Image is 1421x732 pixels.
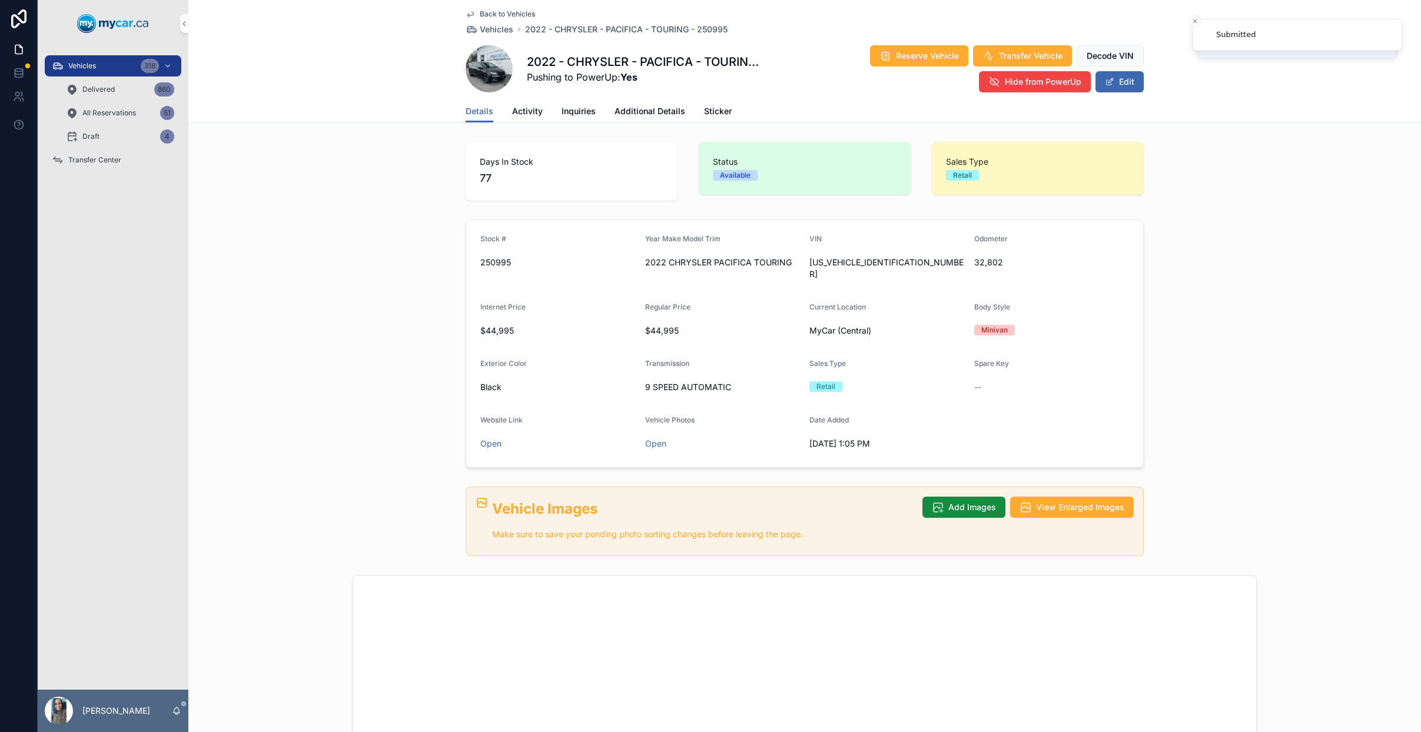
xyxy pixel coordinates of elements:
[77,14,149,33] img: App logo
[480,24,513,35] span: Vehicles
[645,438,666,448] a: Open
[45,55,181,76] a: Vehicles318
[480,9,535,19] span: Back to Vehicles
[981,325,1008,335] div: Minivan
[527,70,765,84] span: Pushing to PowerUp:
[645,415,695,424] span: Vehicle Photos
[480,381,502,393] span: Black
[1010,497,1134,518] button: View Enlarged Images
[973,45,1072,66] button: Transfer Vehicle
[82,705,150,717] p: [PERSON_NAME]
[974,359,1009,368] span: Spare Key
[68,155,121,165] span: Transfer Center
[704,105,732,117] span: Sticker
[480,170,663,187] span: 77
[620,71,638,83] strong: Yes
[645,381,801,393] span: 9 SPEED AUTOMATIC
[645,325,801,337] span: $44,995
[492,499,913,541] div: ## Vehicle Images Make sure to save your pending photo sorting changes before leaving the page.
[1077,45,1144,66] button: Decode VIN
[704,101,732,124] a: Sticker
[953,170,972,181] div: Retail
[922,497,1005,518] button: Add Images
[59,126,181,147] a: Draft4
[645,359,689,368] span: Transmission
[525,24,728,35] a: 2022 - CHRYSLER - PACIFICA - TOURING - 250995
[979,71,1091,92] button: Hide from PowerUp
[480,257,636,268] span: 250995
[974,234,1008,243] span: Odometer
[809,415,849,424] span: Date Added
[615,105,685,117] span: Additional Details
[38,47,188,186] div: scrollable content
[1095,71,1144,92] button: Edit
[1189,15,1201,27] button: Close toast
[999,50,1063,62] span: Transfer Vehicle
[480,325,636,337] span: $44,995
[809,438,965,450] span: [DATE] 1:05 PM
[713,156,897,168] span: Status
[160,106,174,120] div: 51
[466,101,493,123] a: Details
[645,302,690,311] span: Regular Price
[1216,29,1256,41] div: Submitted
[809,325,871,337] span: MyCar (Central)
[1036,501,1124,513] span: View Enlarged Images
[154,82,174,97] div: 860
[562,101,596,124] a: Inquiries
[492,528,913,541] p: Make sure to save your pending photo sorting changes before leaving the page.
[512,105,543,117] span: Activity
[645,234,721,243] span: Year Make Model Trim
[466,24,513,35] a: Vehicles
[809,257,965,280] span: [US_VEHICLE_IDENTIFICATION_NUMBER]
[141,59,159,73] div: 318
[480,359,527,368] span: Exterior Color
[645,257,801,268] span: 2022 CHRYSLER PACIFICA TOURING
[512,101,543,124] a: Activity
[466,105,493,117] span: Details
[68,61,96,71] span: Vehicles
[720,170,751,181] div: Available
[480,438,502,448] a: Open
[492,499,913,518] h2: Vehicle Images
[466,9,535,19] a: Back to Vehicles
[615,101,685,124] a: Additional Details
[946,156,1130,168] span: Sales Type
[45,149,181,171] a: Transfer Center
[974,257,1130,268] span: 32,802
[562,105,596,117] span: Inquiries
[82,132,99,141] span: Draft
[480,234,506,243] span: Stock #
[82,85,115,94] span: Delivered
[480,156,663,168] span: Days In Stock
[809,302,866,311] span: Current Location
[896,50,959,62] span: Reserve Vehicle
[870,45,968,66] button: Reserve Vehicle
[480,415,523,424] span: Website Link
[948,501,996,513] span: Add Images
[974,302,1010,311] span: Body Style
[527,54,765,70] h1: 2022 - CHRYSLER - PACIFICA - TOURING - 250995
[809,234,822,243] span: VIN
[59,102,181,124] a: All Reservations51
[974,381,981,393] span: --
[809,359,846,368] span: Sales Type
[1087,50,1134,62] span: Decode VIN
[59,79,181,100] a: Delivered860
[480,302,526,311] span: Internet Price
[160,129,174,144] div: 4
[82,108,136,118] span: All Reservations
[816,381,835,392] div: Retail
[1005,76,1081,88] span: Hide from PowerUp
